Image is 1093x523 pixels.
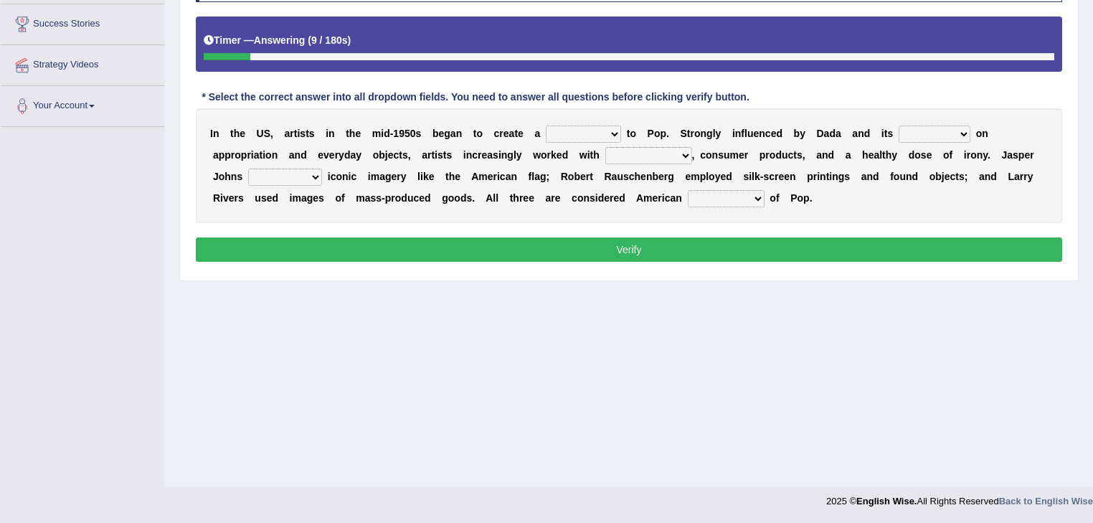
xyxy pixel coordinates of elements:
b: r [664,171,668,182]
b: n [466,149,473,161]
b: c [950,171,955,182]
b: i [381,128,384,139]
b: s [309,128,315,139]
b: o [706,149,712,161]
b: e [355,128,361,139]
a: Strategy Videos [1,45,164,81]
b: a [506,171,511,182]
b: b [574,171,580,182]
b: p [660,128,666,139]
b: a [450,128,456,139]
b: m [730,149,739,161]
b: s [446,149,452,161]
b: n [712,149,719,161]
b: i [587,149,590,161]
b: a [254,149,260,161]
b: t [793,149,797,161]
b: t [514,128,518,139]
b: , [803,149,805,161]
b: a [379,171,385,182]
b: y [356,149,361,161]
b: c [494,128,500,139]
b: y [715,171,721,182]
b: t [826,171,830,182]
b: y [891,149,897,161]
b: s [437,149,443,161]
b: s [237,171,242,182]
b: e [685,171,691,182]
b: o [970,149,977,161]
b: n [295,149,301,161]
b: ) [348,34,351,46]
b: a [534,128,540,139]
b: o [568,171,574,182]
b: i [964,149,967,161]
b: u [617,171,623,182]
b: t [399,149,402,161]
b: a [874,149,879,161]
b: g [444,128,450,139]
b: i [349,171,351,182]
a: Back to English Wise [999,496,1093,506]
b: i [497,171,500,182]
b: l [752,171,754,182]
b: r [499,128,503,139]
b: d [864,128,871,139]
b: n [822,149,828,161]
b: n [501,149,508,161]
b: c [331,171,336,182]
b: l [531,171,534,182]
b: i [326,128,328,139]
b: c [472,149,478,161]
b: 9 / 180s [311,34,348,46]
b: r [813,171,817,182]
b: n [867,171,874,182]
b: s [844,171,850,182]
b: e [503,128,509,139]
b: ( [308,34,311,46]
b: o [373,149,379,161]
b: y [401,171,407,182]
b: i [498,149,501,161]
b: U [257,128,264,139]
b: r [967,149,970,161]
b: f [950,149,953,161]
b: J [1001,149,1007,161]
b: e [945,171,950,182]
b: c [351,171,356,182]
b: s [887,128,893,139]
b: r [1030,149,1033,161]
b: o [709,171,715,182]
b: p [224,149,231,161]
b: i [420,171,423,182]
b: J [213,171,219,182]
b: i [749,171,752,182]
b: i [463,149,466,161]
b: s [921,149,927,161]
b: r [691,128,694,139]
b: a [852,128,858,139]
b: o [265,149,272,161]
a: Success Stories [1,4,164,40]
b: n [646,171,653,182]
b: h [224,171,231,182]
b: i [435,149,437,161]
b: s [743,171,749,182]
b: d [829,128,836,139]
b: b [794,128,800,139]
b: m [371,171,379,182]
b: t [230,128,234,139]
b: d [828,149,835,161]
b: e [482,149,488,161]
b: t [294,128,298,139]
b: a [824,128,830,139]
b: t [306,128,309,139]
b: o [219,171,225,182]
b: t [445,171,449,182]
b: l [706,171,709,182]
b: d [873,171,879,182]
b: c [629,171,635,182]
b: g [668,171,674,182]
b: d [726,171,732,182]
b: b [432,128,439,139]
